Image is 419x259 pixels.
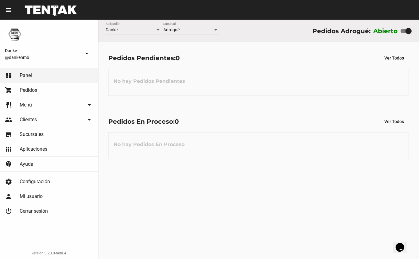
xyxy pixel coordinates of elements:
button: Ver Todos [379,52,409,64]
mat-icon: person [5,193,12,200]
mat-icon: menu [5,6,12,14]
mat-icon: store [5,131,12,138]
div: version 0.20.0-beta.4 [5,250,93,256]
span: 0 [175,118,179,125]
img: 1d4517d0-56da-456b-81f5-6111ccf01445.png [5,25,25,44]
span: Menú [20,102,32,108]
span: Configuración [20,179,50,185]
mat-icon: apps [5,145,12,153]
h3: No hay Pedidos Pendientes [109,72,190,91]
button: Ver Todos [379,116,409,127]
span: Ver Todos [384,56,404,60]
span: Sucursales [20,131,44,137]
span: Pedidos [20,87,37,93]
mat-icon: contact_support [5,160,12,168]
span: Cerrar sesión [20,208,48,214]
mat-icon: shopping_cart [5,87,12,94]
span: Danke [106,27,118,32]
mat-icon: settings [5,178,12,185]
iframe: chat widget [393,234,413,253]
div: Pedidos Adrogué: [312,26,371,36]
span: 0 [176,54,180,62]
div: Pedidos Pendientes: [108,53,180,63]
span: Clientes [20,117,37,123]
mat-icon: arrow_drop_down [86,101,93,109]
mat-icon: people [5,116,12,123]
span: Aplicaciones [20,146,47,152]
label: Abierto [373,26,398,36]
span: Mi usuario [20,193,43,199]
mat-icon: power_settings_new [5,207,12,215]
span: @dankehmb [5,54,81,60]
h3: No hay Pedidos En Proceso [109,135,189,154]
mat-icon: restaurant [5,101,12,109]
div: Pedidos En Proceso: [108,117,179,126]
span: Adrogué [163,27,180,32]
span: Ver Todos [384,119,404,124]
mat-icon: arrow_drop_down [83,50,91,57]
span: Danke [5,47,81,54]
mat-icon: dashboard [5,72,12,79]
mat-icon: arrow_drop_down [86,116,93,123]
span: Panel [20,72,32,79]
span: Ayuda [20,161,33,167]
